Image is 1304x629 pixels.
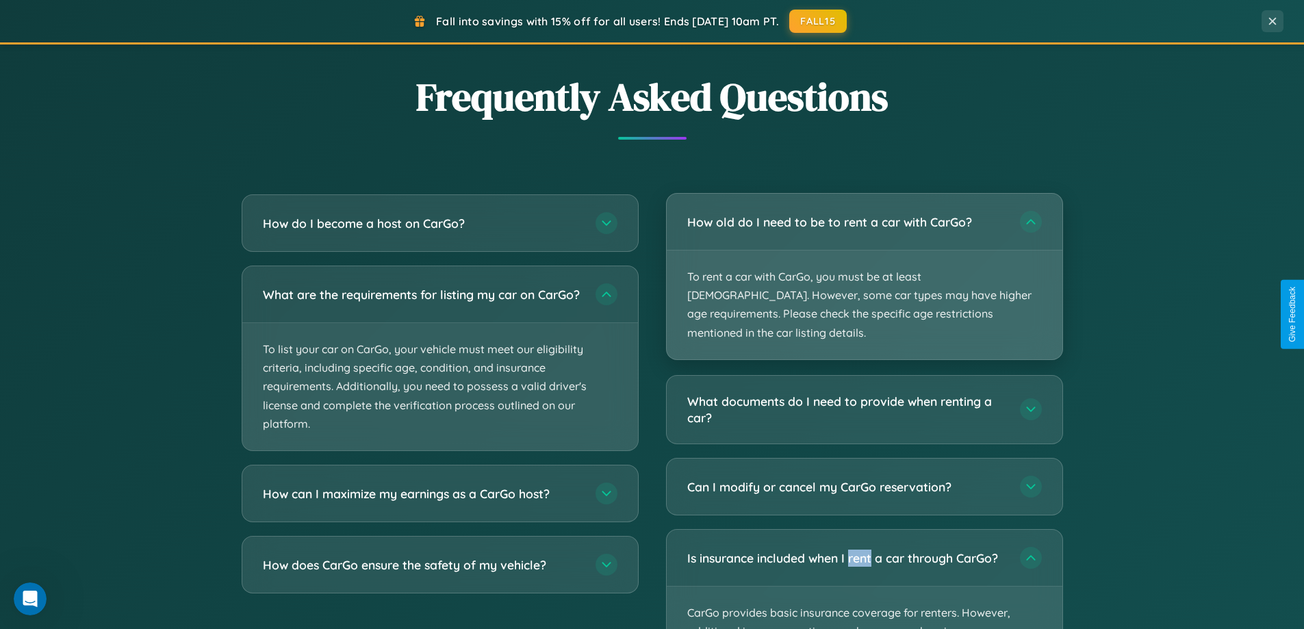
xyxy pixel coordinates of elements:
h3: Can I modify or cancel my CarGo reservation? [687,478,1006,496]
h3: What documents do I need to provide when renting a car? [687,393,1006,426]
span: Fall into savings with 15% off for all users! Ends [DATE] 10am PT. [436,14,779,28]
h3: How old do I need to be to rent a car with CarGo? [687,214,1006,231]
h3: How does CarGo ensure the safety of my vehicle? [263,556,582,574]
p: To rent a car with CarGo, you must be at least [DEMOGRAPHIC_DATA]. However, some car types may ha... [667,251,1062,359]
h3: Is insurance included when I rent a car through CarGo? [687,550,1006,567]
p: To list your car on CarGo, your vehicle must meet our eligibility criteria, including specific ag... [242,323,638,450]
h2: Frequently Asked Questions [242,70,1063,123]
h3: How can I maximize my earnings as a CarGo host? [263,485,582,502]
button: FALL15 [789,10,847,33]
h3: How do I become a host on CarGo? [263,215,582,232]
h3: What are the requirements for listing my car on CarGo? [263,286,582,303]
div: Give Feedback [1288,287,1297,342]
iframe: Intercom live chat [14,582,47,615]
